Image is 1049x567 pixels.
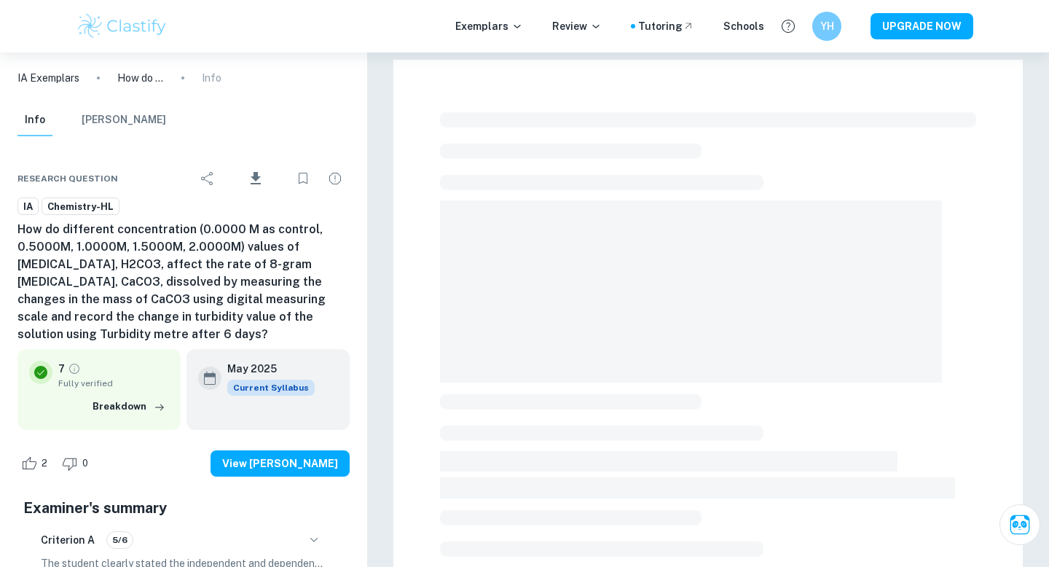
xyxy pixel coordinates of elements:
[812,12,841,41] button: YH
[455,18,523,34] p: Exemplars
[321,164,350,193] div: Report issue
[202,70,221,86] p: Info
[34,456,55,471] span: 2
[999,504,1040,545] button: Ask Clai
[288,164,318,193] div: Bookmark
[227,380,315,396] span: Current Syllabus
[17,221,350,343] h6: How do different concentration (0.0000 M as control, 0.5000M, 1.0000M, 1.5000M, 2.0000M) values o...
[819,18,836,34] h6: YH
[552,18,602,34] p: Review
[776,14,801,39] button: Help and Feedback
[74,456,96,471] span: 0
[723,18,764,34] a: Schools
[17,172,118,185] span: Research question
[17,452,55,475] div: Like
[42,200,119,214] span: Chemistry-HL
[82,104,166,136] button: [PERSON_NAME]
[211,450,350,477] button: View [PERSON_NAME]
[638,18,694,34] a: Tutoring
[23,497,344,519] h5: Examiner's summary
[42,198,119,216] a: Chemistry-HL
[225,160,286,198] div: Download
[76,12,168,41] img: Clastify logo
[58,361,65,377] p: 7
[227,380,315,396] div: This exemplar is based on the current syllabus. Feel free to refer to it for inspiration/ideas wh...
[58,377,169,390] span: Fully verified
[17,198,39,216] a: IA
[89,396,169,418] button: Breakdown
[107,533,133,547] span: 5/6
[68,362,81,375] a: Grade fully verified
[193,164,222,193] div: Share
[58,452,96,475] div: Dislike
[871,13,973,39] button: UPGRADE NOW
[17,70,79,86] a: IA Exemplars
[227,361,303,377] h6: May 2025
[18,200,38,214] span: IA
[117,70,164,86] p: How do different concentration (0.0000 M as control, 0.5000M, 1.0000M, 1.5000M, 2.0000M) values o...
[17,104,52,136] button: Info
[41,532,95,548] h6: Criterion A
